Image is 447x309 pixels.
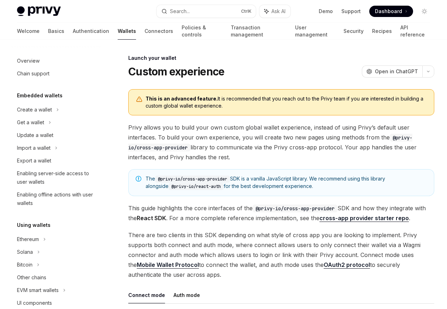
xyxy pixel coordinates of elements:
[241,8,252,14] span: Ctrl K
[375,8,402,15] span: Dashboard
[11,67,102,80] a: Chain support
[362,65,422,78] button: Open in ChatGPT
[17,156,51,165] div: Export a wallet
[17,131,53,139] div: Update a wallet
[17,261,33,269] div: Bitcoin
[259,5,290,18] button: Ask AI
[17,169,98,186] div: Enabling server-side access to user wallets
[128,230,434,280] span: There are two clients in this SDK depending on what style of cross app you are looking to impleme...
[17,190,98,207] div: Enabling offline actions with user wallets
[170,7,190,16] div: Search...
[173,287,200,303] button: Auth mode
[145,23,173,40] a: Connectors
[128,55,434,62] div: Launch your wallet
[17,118,44,127] div: Get a wallet
[11,167,102,188] a: Enabling server-side access to user wallets
[136,176,141,182] svg: Note
[128,122,434,162] span: Privy allows you to build your own custom global wallet experience, instead of using Privy’s defa...
[17,144,51,152] div: Import a wallet
[17,221,51,229] h5: Using wallets
[48,23,64,40] a: Basics
[271,8,286,15] span: Ask AI
[136,96,143,103] svg: Warning
[17,23,40,40] a: Welcome
[231,23,287,40] a: Transaction management
[11,271,102,284] a: Other chains
[17,248,33,256] div: Solana
[17,235,39,244] div: Ethereum
[146,95,427,109] span: It is recommended that you reach out to the Privy team if you are interested in building a custom...
[319,214,409,222] strong: cross-app provider starter repo
[118,23,136,40] a: Wallets
[17,91,63,100] h5: Embedded wallets
[146,96,218,102] b: This is an advanced feature.
[369,6,413,17] a: Dashboard
[343,23,364,40] a: Security
[17,105,52,114] div: Create a wallet
[11,188,102,210] a: Enabling offline actions with user wallets
[17,273,46,282] div: Other chains
[17,57,40,65] div: Overview
[73,23,109,40] a: Authentication
[155,176,230,183] code: @privy-io/cross-app-provider
[11,55,102,67] a: Overview
[11,129,102,142] a: Update a wallet
[128,203,434,223] span: This guide highlights the core interfaces of the SDK and how they integrate with the . For a more...
[128,65,224,78] h1: Custom experience
[137,214,166,222] strong: React SDK
[324,261,370,269] a: OAuth2 protocol
[17,286,59,294] div: EVM smart wallets
[11,154,102,167] a: Export a wallet
[253,205,337,212] code: @privy-io/cross-app-provider
[17,299,52,307] div: UI components
[146,175,427,190] span: The SDK is a vanilla JavaScript library. We recommend using this library alongside for the best d...
[157,5,256,18] button: Search...CtrlK
[137,261,199,269] a: Mobile Wallet Protocol
[372,23,392,40] a: Recipes
[169,183,224,190] code: @privy-io/react-auth
[319,214,409,222] a: cross-app provider starter repo
[375,68,418,75] span: Open in ChatGPT
[341,8,361,15] a: Support
[295,23,335,40] a: User management
[17,6,61,16] img: light logo
[17,69,49,78] div: Chain support
[400,23,430,40] a: API reference
[319,8,333,15] a: Demo
[182,23,222,40] a: Policies & controls
[419,6,430,17] button: Toggle dark mode
[128,287,165,303] button: Connect mode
